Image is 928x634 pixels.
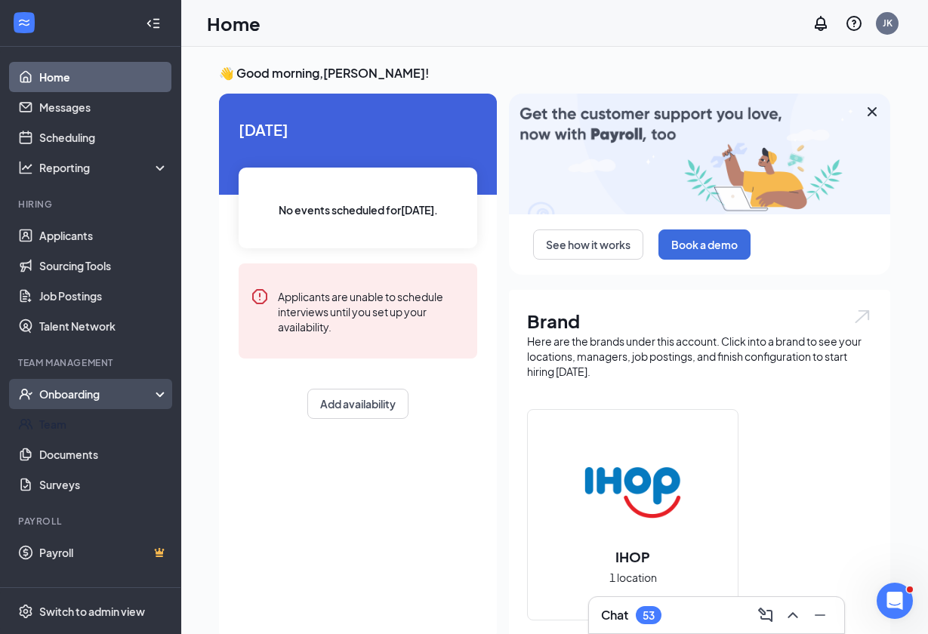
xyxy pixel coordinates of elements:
button: Book a demo [658,229,751,260]
img: payroll-large.gif [509,94,890,214]
button: ChevronUp [781,603,805,627]
div: Switch to admin view [39,604,145,619]
a: Documents [39,439,168,469]
a: Team [39,409,168,439]
img: IHOP [584,445,681,541]
a: Messages [39,92,168,122]
button: Add availability [307,389,409,419]
div: JK [883,17,893,29]
button: Minimize [808,603,832,627]
div: Payroll [18,515,165,528]
div: Team Management [18,356,165,369]
a: Sourcing Tools [39,251,168,281]
iframe: Intercom live chat [877,583,913,619]
a: PayrollCrown [39,537,168,568]
a: Job Postings [39,281,168,311]
svg: Minimize [811,606,829,624]
div: Here are the brands under this account. Click into a brand to see your locations, managers, job p... [527,334,872,379]
svg: QuestionInfo [845,14,863,32]
svg: UserCheck [18,386,33,402]
div: 53 [643,609,655,622]
h3: Chat [601,607,628,623]
a: Home [39,62,168,92]
a: Surveys [39,469,168,500]
img: open.6027fd2a22e1237b5b06.svg [852,308,872,325]
svg: WorkstreamLogo [17,15,32,30]
h1: Home [207,11,261,36]
a: Applicants [39,220,168,251]
div: Onboarding [39,386,156,402]
button: ComposeMessage [754,603,778,627]
a: Talent Network [39,311,168,341]
div: Reporting [39,160,169,175]
svg: Error [251,288,269,306]
svg: Collapse [146,16,161,31]
span: 1 location [609,569,657,586]
h3: 👋 Good morning, [PERSON_NAME] ! [219,65,890,82]
svg: Settings [18,604,33,619]
svg: ComposeMessage [757,606,775,624]
span: [DATE] [239,118,477,141]
svg: Notifications [812,14,830,32]
button: See how it works [533,229,643,260]
svg: ChevronUp [784,606,802,624]
svg: Cross [863,103,881,121]
div: Hiring [18,198,165,211]
svg: Analysis [18,160,33,175]
a: Scheduling [39,122,168,152]
div: Applicants are unable to schedule interviews until you set up your availability. [278,288,465,334]
span: No events scheduled for [DATE] . [279,202,438,218]
h1: Brand [527,308,872,334]
h2: IHOP [600,547,665,566]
